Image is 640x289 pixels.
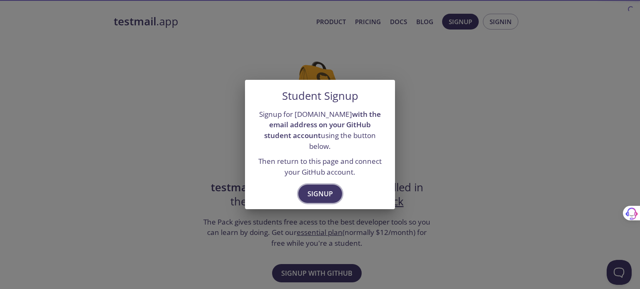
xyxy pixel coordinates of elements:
[282,90,358,102] h5: Student Signup
[298,185,342,203] button: Signup
[264,109,381,140] strong: with the email address on your GitHub student account
[255,109,385,152] p: Signup for [DOMAIN_NAME] using the button below.
[255,156,385,177] p: Then return to this page and connect your GitHub account.
[307,188,333,200] span: Signup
